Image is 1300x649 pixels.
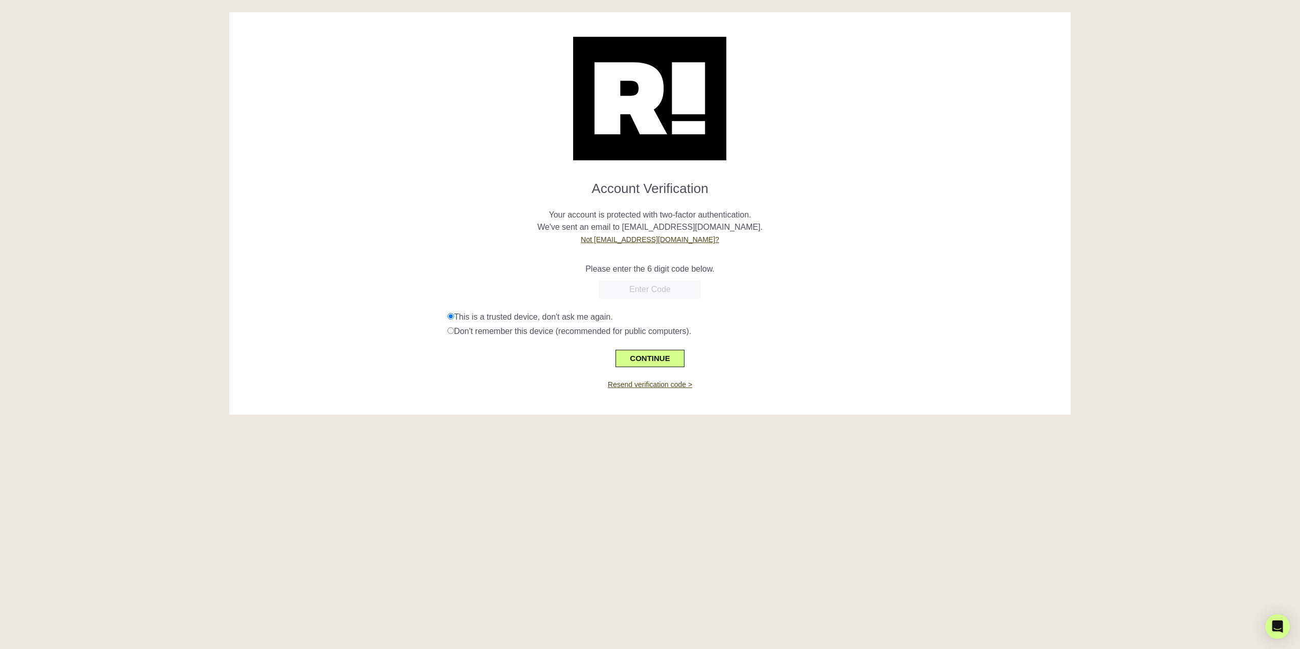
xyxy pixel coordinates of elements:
div: Don't remember this device (recommended for public computers). [447,325,1063,338]
div: Open Intercom Messenger [1265,614,1290,639]
p: Your account is protected with two-factor authentication. We've sent an email to [EMAIL_ADDRESS][... [237,197,1063,246]
button: CONTINUE [616,350,684,367]
a: Resend verification code > [608,380,692,389]
h1: Account Verification [237,173,1063,197]
input: Enter Code [599,280,701,299]
a: Not [EMAIL_ADDRESS][DOMAIN_NAME]? [581,235,719,244]
p: Please enter the 6 digit code below. [237,263,1063,275]
div: This is a trusted device, don't ask me again. [447,311,1063,323]
img: Retention.com [573,37,726,160]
